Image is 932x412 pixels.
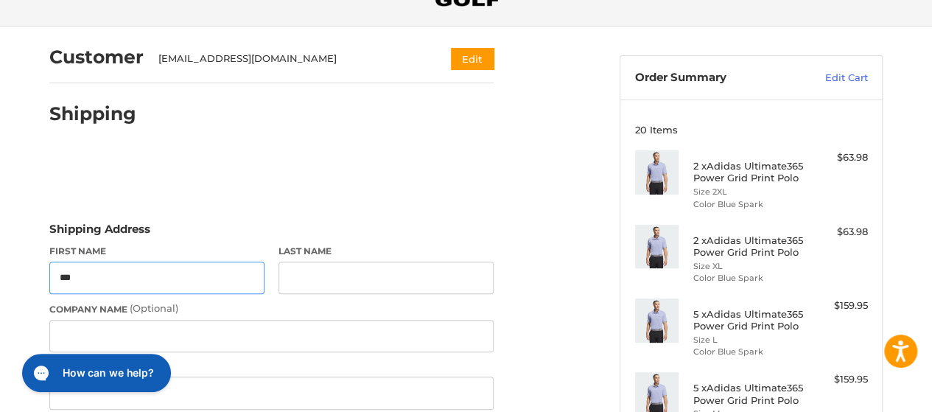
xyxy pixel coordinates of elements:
[278,245,494,258] label: Last Name
[693,186,806,198] li: Size 2XL
[49,245,264,258] label: First Name
[49,360,494,373] label: Phone Number
[635,124,868,136] h3: 20 Items
[451,48,494,69] button: Edit
[810,150,868,165] div: $63.98
[693,260,806,273] li: Size XL
[15,349,175,397] iframe: Gorgias live chat messenger
[693,160,806,184] h4: 2 x Adidas Ultimate365 Power Grid Print Polo
[635,71,793,85] h3: Order Summary
[49,102,136,125] h2: Shipping
[693,234,806,259] h4: 2 x Adidas Ultimate365 Power Grid Print Polo
[810,225,868,240] div: $63.98
[158,52,423,66] div: [EMAIL_ADDRESS][DOMAIN_NAME]
[130,302,178,314] small: (Optional)
[49,46,144,69] h2: Customer
[693,198,806,211] li: Color Blue Spark
[810,298,868,313] div: $159.95
[49,301,494,316] label: Company Name
[49,221,150,245] legend: Shipping Address
[793,71,868,85] a: Edit Cart
[693,272,806,284] li: Color Blue Spark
